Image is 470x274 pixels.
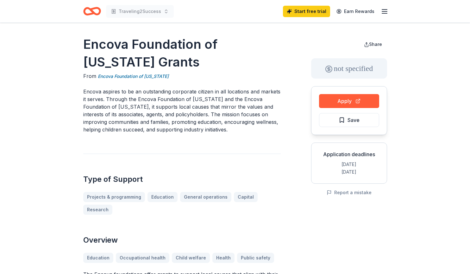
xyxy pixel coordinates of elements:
h2: Overview [83,235,281,245]
h2: Type of Support [83,174,281,184]
button: Apply [319,94,379,108]
p: Encova aspires to be an outstanding corporate citizen in all locations and markets it serves. Thr... [83,88,281,133]
a: Encova Foundation of [US_STATE] [98,73,169,80]
a: Earn Rewards [333,6,378,17]
a: Home [83,4,101,19]
a: General operations [180,192,231,202]
button: Traveling2Success [106,5,174,18]
a: Education [147,192,178,202]
a: Start free trial [283,6,330,17]
span: Save [348,116,360,124]
button: Report a mistake [327,189,372,196]
a: Research [83,205,112,215]
span: Share [369,41,382,47]
button: Save [319,113,379,127]
h1: Encova Foundation of [US_STATE] Grants [83,35,281,71]
span: Traveling2Success [119,8,161,15]
div: [DATE] [316,161,382,168]
div: From [83,72,281,80]
div: Application deadlines [316,150,382,158]
div: not specified [311,58,387,79]
button: Share [359,38,387,51]
a: Capital [234,192,258,202]
a: Projects & programming [83,192,145,202]
div: [DATE] [316,168,382,176]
